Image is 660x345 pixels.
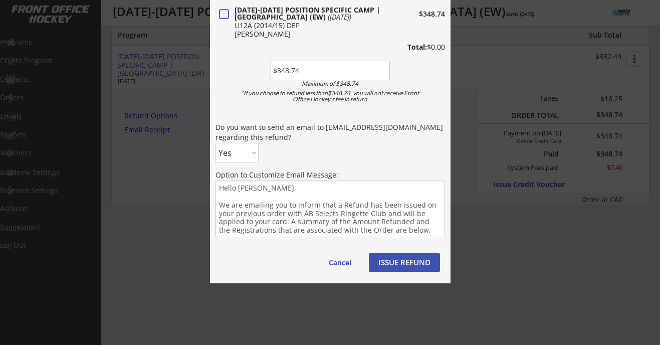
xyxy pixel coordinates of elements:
[235,31,387,38] div: [PERSON_NAME]
[328,12,351,22] em: ([DATE])
[319,253,361,272] button: Cancel
[235,22,387,29] div: U12A (2014/15) DEF
[407,42,427,52] strong: Total:
[390,11,445,18] div: $348.74
[234,90,427,102] div: *If you choose to refund less than$348.74, you will not receive Front Office Hockey's fee in return
[235,5,382,22] strong: [DATE]-[DATE] POSITION SPECIFIC CAMP | [GEOGRAPHIC_DATA] (EW)
[215,170,445,180] div: Option to Customize Email Message:
[271,61,390,80] input: Amount to refund
[380,44,445,51] div: $0.00
[369,253,440,272] button: ISSUE REFUND
[274,81,387,87] div: Maximum of $348.74
[215,122,445,142] div: Do you want to send an email to [EMAIL_ADDRESS][DOMAIN_NAME] regarding this refund?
